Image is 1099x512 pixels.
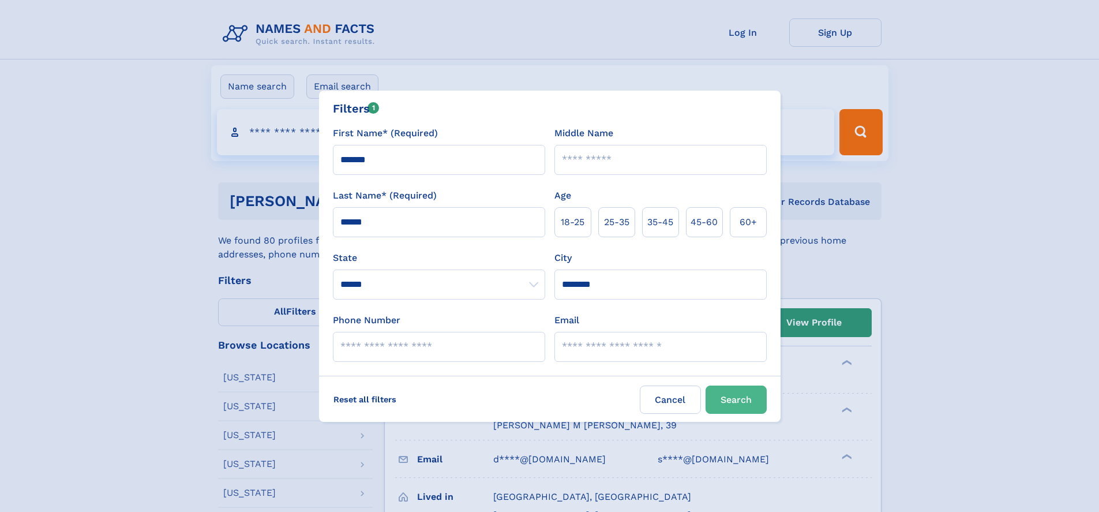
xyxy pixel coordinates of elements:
label: Age [554,189,571,203]
span: 60+ [740,215,757,229]
label: State [333,251,545,265]
button: Search [706,386,767,414]
label: Middle Name [554,126,613,140]
label: Last Name* (Required) [333,189,437,203]
span: 45‑60 [691,215,718,229]
label: Email [554,313,579,327]
label: Phone Number [333,313,400,327]
span: 25‑35 [604,215,629,229]
span: 35‑45 [647,215,673,229]
label: Reset all filters [326,386,404,413]
label: City [554,251,572,265]
label: First Name* (Required) [333,126,438,140]
span: 18‑25 [561,215,584,229]
label: Cancel [640,386,701,414]
div: Filters [333,100,380,117]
